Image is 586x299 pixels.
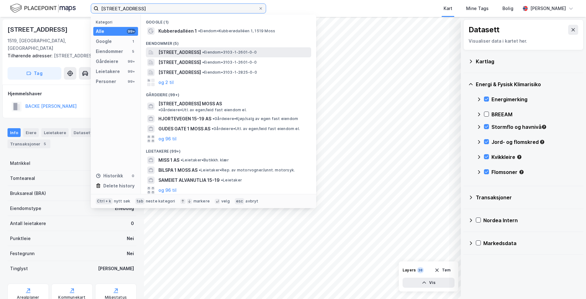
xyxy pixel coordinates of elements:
[417,267,424,273] div: 38
[71,128,95,137] div: Datasett
[483,239,578,247] div: Markedsdata
[158,135,177,143] button: og 96 til
[476,194,578,201] div: Transaksjoner
[469,25,500,35] div: Datasett
[491,111,578,118] div: BREEAM
[158,108,160,112] span: •
[199,168,201,172] span: •
[403,278,455,288] button: Vis
[98,265,134,272] div: [PERSON_NAME]
[127,235,134,242] div: Nei
[491,153,578,161] div: Kvikkleire
[555,269,586,299] iframe: Chat Widget
[141,144,316,155] div: Leietakere (99+)
[158,100,222,108] span: [STREET_ADDRESS] MOSS AS
[96,78,116,85] div: Personer
[114,199,131,204] div: nytt søk
[158,156,179,164] span: MISS 1 AS
[127,250,134,257] div: Nei
[8,67,61,80] button: Tag
[10,190,46,197] div: Bruksareal (BRA)
[221,178,242,183] span: Leietaker
[491,168,578,176] div: Flomsoner
[158,125,210,133] span: GUDES GATE 1 MOSS AS
[141,36,316,47] div: Eiendommer (5)
[158,69,201,76] span: [STREET_ADDRESS]
[158,166,198,174] span: BILSPA 1 MOSS AS
[245,199,258,204] div: avbryt
[202,70,257,75] span: Eiendom • 3103-1-2825-0-0
[202,60,204,65] span: •
[10,160,30,167] div: Matrikkel
[158,176,220,184] span: SAMEIET ALVANUTLIA 15-19
[158,115,211,123] span: HJORTEVEGEN 15-19 AS
[127,29,136,34] div: 99+
[8,139,50,148] div: Transaksjoner
[131,39,136,44] div: 1
[141,87,316,99] div: Gårdeiere (99+)
[221,178,223,182] span: •
[10,205,41,212] div: Eiendomstype
[202,50,257,55] span: Eiendom • 3103-1-2601-0-0
[96,198,113,204] div: Ctrl + k
[158,186,177,194] button: og 96 til
[235,198,244,204] div: esc
[10,250,34,257] div: Festegrunn
[8,53,54,58] span: Tilhørende adresser:
[212,126,213,131] span: •
[199,168,295,173] span: Leietaker • Rep. av motorvogner/unnt. motorsyk.
[193,199,210,204] div: markere
[530,5,566,12] div: [PERSON_NAME]
[10,265,28,272] div: Tinglyst
[135,198,145,204] div: tab
[8,90,136,97] div: Hjemmelshaver
[202,70,204,75] span: •
[158,27,197,35] span: Kubberødalléen 1
[131,220,134,227] div: 0
[541,124,547,130] div: Tooltip anchor
[403,268,416,273] div: Layers
[99,4,258,13] input: Søk på adresse, matrikkel, gårdeiere, leietakere eller personer
[131,173,136,178] div: 0
[466,5,489,12] div: Mine Tags
[202,60,257,65] span: Eiendom • 3103-1-2601-0-0
[158,49,201,56] span: [STREET_ADDRESS]
[444,5,452,12] div: Kart
[198,29,200,33] span: •
[41,128,69,137] div: Leietakere
[181,158,182,162] span: •
[10,175,35,182] div: Tomteareal
[96,28,104,35] div: Alle
[476,81,578,88] div: Energi & Fysisk Klimarisiko
[96,38,112,45] div: Google
[476,58,578,65] div: Kartlag
[131,49,136,54] div: 5
[96,58,118,65] div: Gårdeiere
[115,205,134,212] div: Enebolig
[10,3,76,14] img: logo.f888ab2527a4732fd821a326f86c7f29.svg
[198,29,275,34] span: Eiendom • Kubberødalléen 1, 1519 Moss
[491,96,578,103] div: Energimerking
[127,69,136,74] div: 99+
[103,182,135,190] div: Delete history
[8,52,131,60] div: [STREET_ADDRESS]
[8,37,109,52] div: 1519, [GEOGRAPHIC_DATA], [GEOGRAPHIC_DATA]
[181,158,229,163] span: Leietaker • Butikkh. klær
[96,20,138,24] div: Kategori
[141,15,316,26] div: Google (1)
[502,5,513,12] div: Bolig
[469,37,578,45] div: Visualiser data i kartet her.
[158,79,174,86] button: og 2 til
[517,154,522,160] div: Tooltip anchor
[127,79,136,84] div: 99+
[491,123,578,131] div: Stormflo og havnivå
[212,126,300,131] span: Gårdeiere • Utl. av egen/leid fast eiendom el.
[8,24,69,34] div: [STREET_ADDRESS]
[146,199,175,204] div: neste kategori
[8,128,21,137] div: Info
[96,48,123,55] div: Eiendommer
[158,59,201,66] span: [STREET_ADDRESS]
[10,235,31,242] div: Punktleie
[539,139,545,145] div: Tooltip anchor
